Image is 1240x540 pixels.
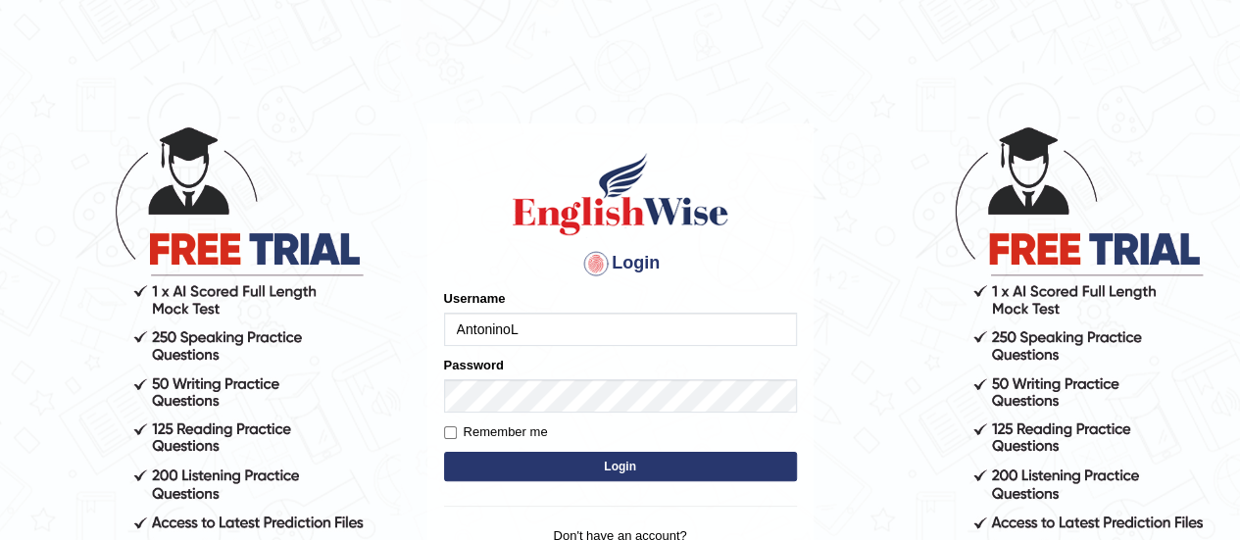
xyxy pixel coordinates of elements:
label: Username [444,289,506,308]
label: Remember me [444,422,548,442]
button: Login [444,452,797,481]
h4: Login [444,248,797,279]
img: Logo of English Wise sign in for intelligent practice with AI [509,150,732,238]
input: Remember me [444,426,457,439]
label: Password [444,356,504,374]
